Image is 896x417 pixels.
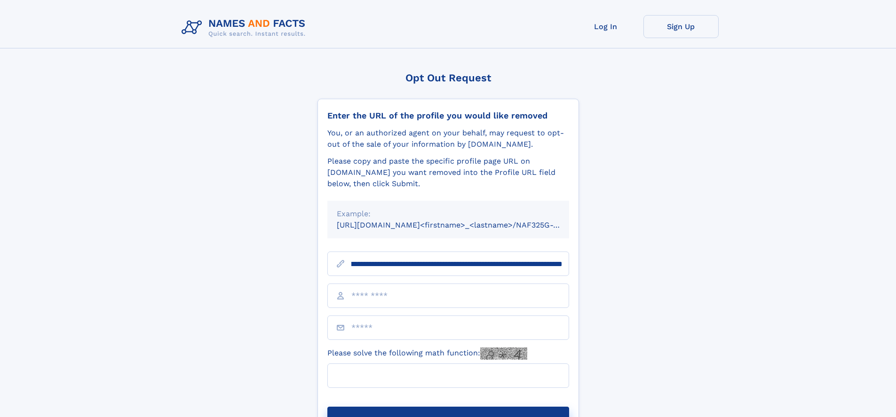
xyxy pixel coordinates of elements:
[337,208,560,220] div: Example:
[568,15,643,38] a: Log In
[327,110,569,121] div: Enter the URL of the profile you would like removed
[327,156,569,189] div: Please copy and paste the specific profile page URL on [DOMAIN_NAME] you want removed into the Pr...
[327,347,527,360] label: Please solve the following math function:
[317,72,579,84] div: Opt Out Request
[327,127,569,150] div: You, or an authorized agent on your behalf, may request to opt-out of the sale of your informatio...
[643,15,719,38] a: Sign Up
[178,15,313,40] img: Logo Names and Facts
[337,220,587,229] small: [URL][DOMAIN_NAME]<firstname>_<lastname>/NAF325G-xxxxxxxx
